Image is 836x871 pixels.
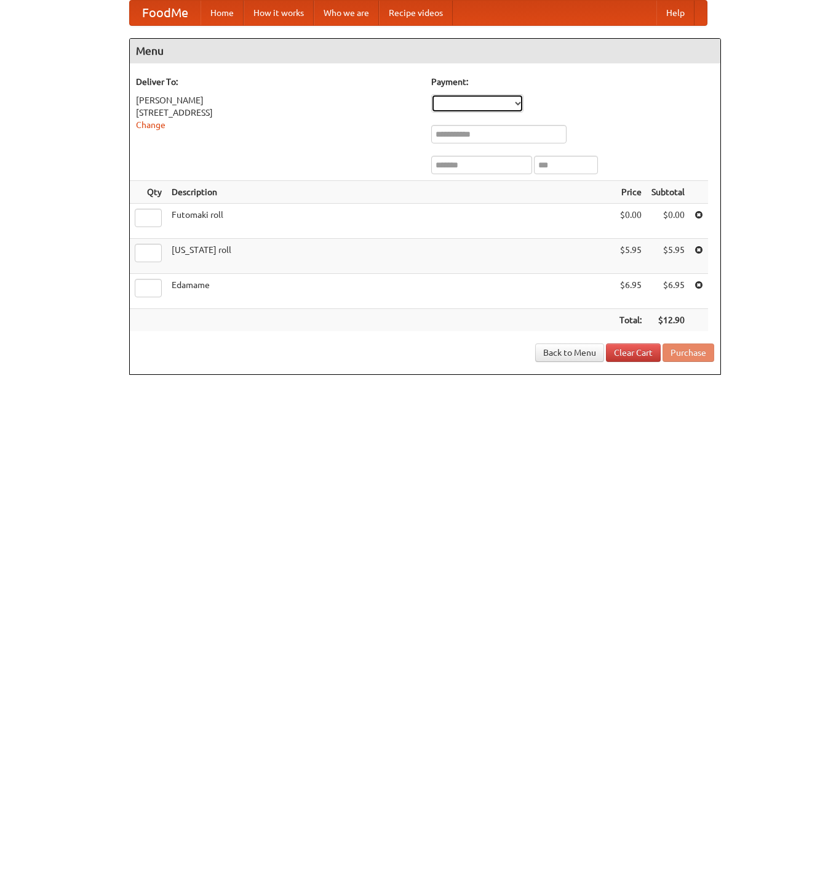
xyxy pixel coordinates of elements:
th: Subtotal [647,181,690,204]
a: How it works [244,1,314,25]
th: Price [615,181,647,204]
th: $12.90 [647,309,690,332]
a: Recipe videos [379,1,453,25]
a: Back to Menu [535,343,604,362]
td: $0.00 [615,204,647,239]
h4: Menu [130,39,720,63]
h5: Payment: [431,76,714,88]
td: $6.95 [647,274,690,309]
a: Clear Cart [606,343,661,362]
th: Description [167,181,615,204]
a: Help [656,1,695,25]
td: $5.95 [647,239,690,274]
a: FoodMe [130,1,201,25]
td: Futomaki roll [167,204,615,239]
a: Who we are [314,1,379,25]
a: Home [201,1,244,25]
td: $5.95 [615,239,647,274]
td: $6.95 [615,274,647,309]
td: $0.00 [647,204,690,239]
button: Purchase [663,343,714,362]
td: [US_STATE] roll [167,239,615,274]
td: Edamame [167,274,615,309]
a: Change [136,120,165,130]
div: [STREET_ADDRESS] [136,106,419,119]
div: [PERSON_NAME] [136,94,419,106]
h5: Deliver To: [136,76,419,88]
th: Qty [130,181,167,204]
th: Total: [615,309,647,332]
